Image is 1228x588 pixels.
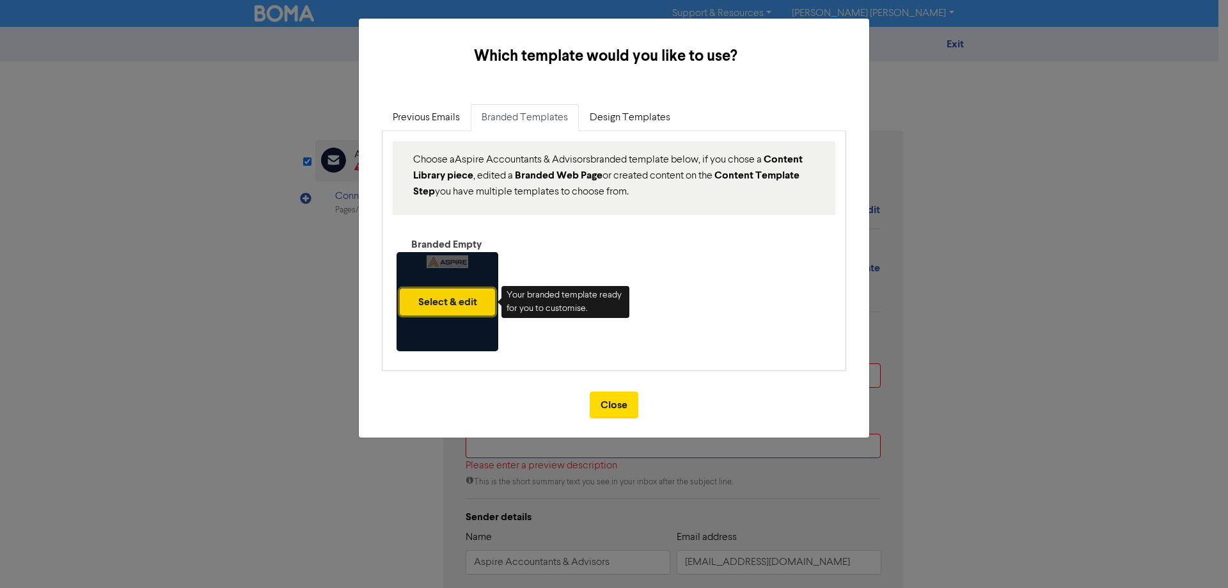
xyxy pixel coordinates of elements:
[369,45,842,68] h5: Which template would you like to use?
[579,104,681,131] a: Design Templates
[382,104,471,131] a: Previous Emails
[515,169,602,182] strong: Branded Web Page
[395,237,497,252] div: Branded Empty
[501,286,629,318] div: Your branded template ready for you to customise.
[400,289,495,315] button: Select & edit
[590,392,638,418] button: Close
[413,152,815,200] p: Choose a Aspire Accountants & Advisors branded template below, if you chose a , edited a or creat...
[471,104,579,131] a: Branded Templates
[1164,527,1228,588] iframe: Chat Widget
